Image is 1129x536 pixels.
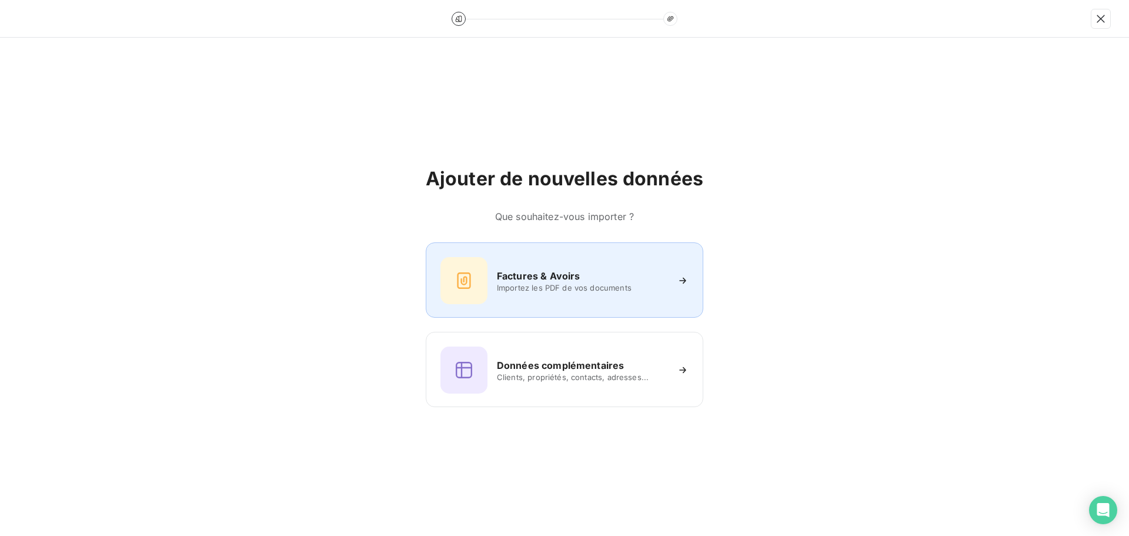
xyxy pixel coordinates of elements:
[497,358,624,372] h6: Données complémentaires
[426,209,703,224] h6: Que souhaitez-vous importer ?
[426,167,703,191] h2: Ajouter de nouvelles données
[1089,496,1117,524] div: Open Intercom Messenger
[497,283,667,292] span: Importez les PDF de vos documents
[497,269,580,283] h6: Factures & Avoirs
[497,372,667,382] span: Clients, propriétés, contacts, adresses...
